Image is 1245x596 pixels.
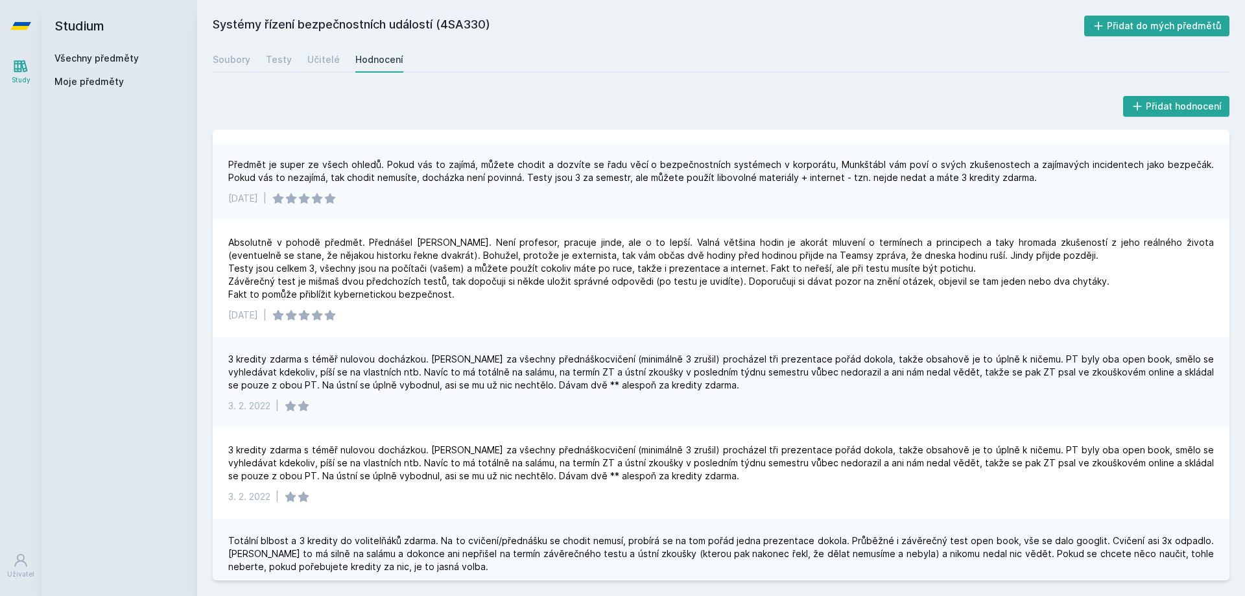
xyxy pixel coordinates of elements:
button: Přidat do mých předmětů [1084,16,1230,36]
div: | [263,309,267,322]
div: Soubory [213,53,250,66]
span: Moje předměty [54,75,124,88]
a: Uživatel [3,546,39,586]
div: Testy [266,53,292,66]
div: 3. 2. 2022 [228,399,270,412]
div: [DATE] [228,309,258,322]
div: 3. 2. 2022 [228,490,270,503]
a: Soubory [213,47,250,73]
button: Přidat hodnocení [1123,96,1230,117]
div: Předmět je super ze všech ohledů. Pokud vás to zajímá, můžete chodit a dozvíte se řadu věcí o bez... [228,158,1214,184]
div: 3 kredity zdarma s téměř nulovou docházkou. [PERSON_NAME] za všechny přednáškocvičení (minimálně ... [228,444,1214,483]
a: Study [3,52,39,91]
div: Uživatel [7,569,34,579]
a: Hodnocení [355,47,403,73]
div: | [276,399,279,412]
div: | [276,490,279,503]
h2: Systémy řízení bezpečnostních událostí (4SA330) [213,16,1084,36]
div: Učitelé [307,53,340,66]
div: Absolutně v pohodě předmět. Přednášel [PERSON_NAME]. Není profesor, pracuje jinde, ale o to lepší... [228,236,1214,301]
a: Učitelé [307,47,340,73]
div: Totální blbost a 3 kredity do volitelňáků zdarma. Na to cvičení/přednášku se chodit nemusí, probí... [228,534,1214,573]
div: Hodnocení [355,53,403,66]
div: | [263,192,267,205]
div: [DATE] [228,192,258,205]
a: Všechny předměty [54,53,139,64]
div: 3 kredity zdarma s téměř nulovou docházkou. [PERSON_NAME] za všechny přednáškocvičení (minimálně ... [228,353,1214,392]
div: Study [12,75,30,85]
a: Testy [266,47,292,73]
